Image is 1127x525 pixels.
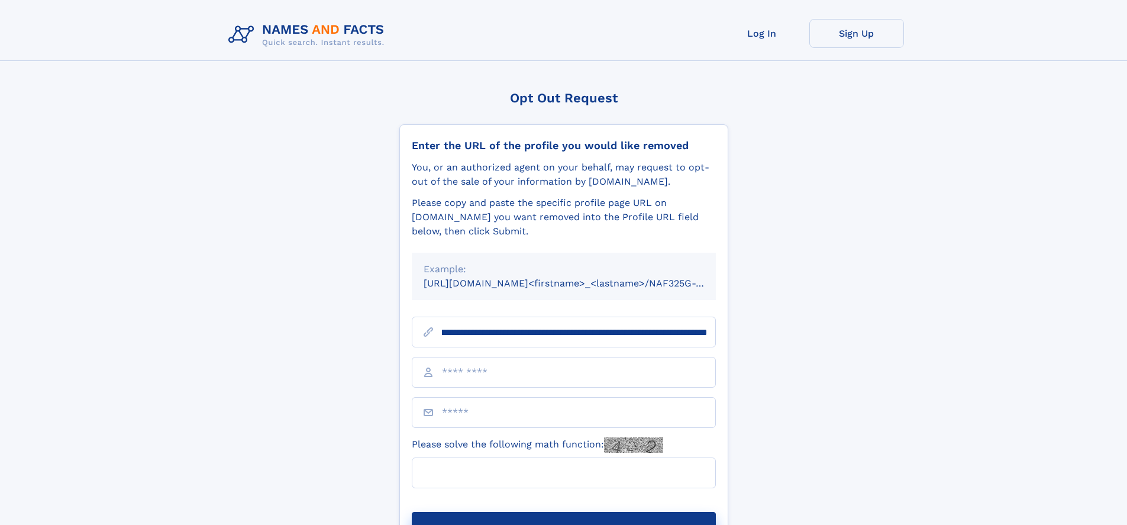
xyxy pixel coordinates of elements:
[715,19,809,48] a: Log In
[424,278,738,289] small: [URL][DOMAIN_NAME]<firstname>_<lastname>/NAF325G-xxxxxxxx
[412,160,716,189] div: You, or an authorized agent on your behalf, may request to opt-out of the sale of your informatio...
[809,19,904,48] a: Sign Up
[424,262,704,276] div: Example:
[412,139,716,152] div: Enter the URL of the profile you would like removed
[224,19,394,51] img: Logo Names and Facts
[412,196,716,239] div: Please copy and paste the specific profile page URL on [DOMAIN_NAME] you want removed into the Pr...
[399,91,728,105] div: Opt Out Request
[412,437,663,453] label: Please solve the following math function:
